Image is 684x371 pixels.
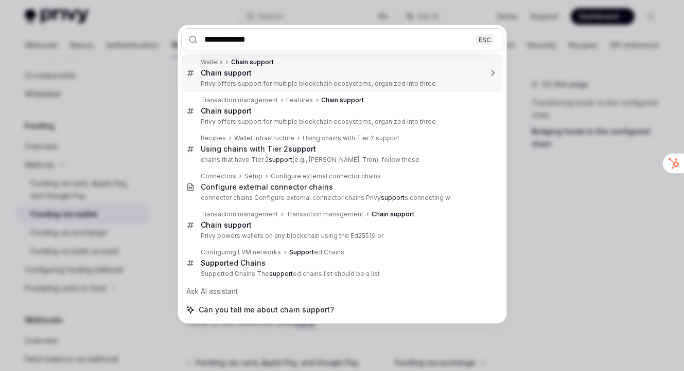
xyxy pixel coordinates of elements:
p: Privy powers wallets on any blockchain using the Ed25519 or [201,232,482,240]
p: Privy offers support for multiple blockchain ecosystems, organized into three [201,118,482,126]
div: ed Chains [289,248,344,256]
div: Using chains with Tier 2 support [303,134,399,142]
div: Transaction management [201,96,278,104]
b: Chain support [372,210,414,218]
p: connector chains Configure external connector chains Privy s connecting w [201,194,482,202]
div: Wallets [201,58,223,66]
div: Ask AI assistant [181,282,503,301]
span: Can you tell me about chain support? [199,305,334,315]
b: Chain support [201,106,252,115]
b: Chain support [201,220,252,229]
p: chains that have Tier 2 (e.g., [PERSON_NAME], Tron), follow these [201,156,482,164]
div: Setup [244,172,262,180]
p: Supported Chains The ed chains list should be a list [201,270,482,278]
div: Configure external connector chains [271,172,381,180]
div: Configuring EVM networks [201,248,281,256]
b: Support [201,258,229,267]
div: Configure external connector chains [201,182,333,192]
div: Connectors [201,172,236,180]
b: Chain support [231,58,274,66]
b: support [288,144,316,153]
p: Privy offers support for multiple blockchain ecosystems, organized into three [201,80,482,88]
b: support [269,270,293,277]
div: Using chains with Tier 2 [201,144,316,154]
b: Chain support [201,68,252,77]
div: ed Chains [201,258,266,268]
b: Support [289,248,314,256]
div: Features [286,96,313,104]
b: support [381,194,405,201]
div: Transaction management [286,210,363,218]
div: Transaction management [201,210,278,218]
div: Wallet infrastructure [234,134,294,142]
div: Recipes [201,134,226,142]
b: support [269,156,292,163]
div: ESC [476,34,494,45]
b: Chain support [321,96,364,104]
